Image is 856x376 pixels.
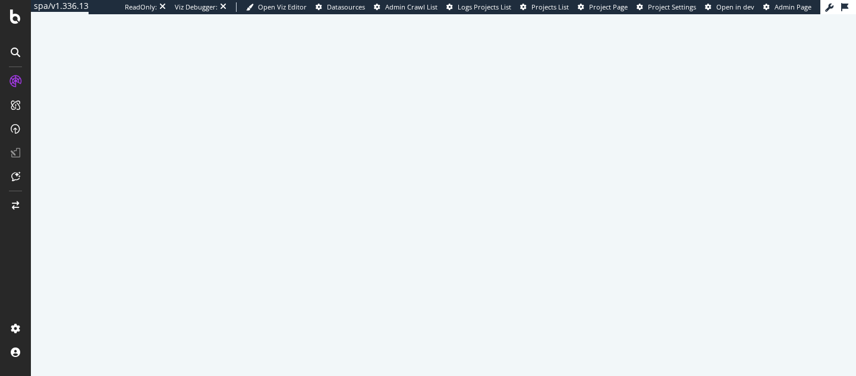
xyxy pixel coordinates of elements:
[578,2,628,12] a: Project Page
[458,2,511,11] span: Logs Projects List
[589,2,628,11] span: Project Page
[258,2,307,11] span: Open Viz Editor
[385,2,438,11] span: Admin Crawl List
[716,2,754,11] span: Open in dev
[648,2,696,11] span: Project Settings
[705,2,754,12] a: Open in dev
[401,165,486,207] div: animation
[637,2,696,12] a: Project Settings
[763,2,811,12] a: Admin Page
[316,2,365,12] a: Datasources
[175,2,218,12] div: Viz Debugger:
[374,2,438,12] a: Admin Crawl List
[531,2,569,11] span: Projects List
[125,2,157,12] div: ReadOnly:
[520,2,569,12] a: Projects List
[246,2,307,12] a: Open Viz Editor
[775,2,811,11] span: Admin Page
[327,2,365,11] span: Datasources
[446,2,511,12] a: Logs Projects List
